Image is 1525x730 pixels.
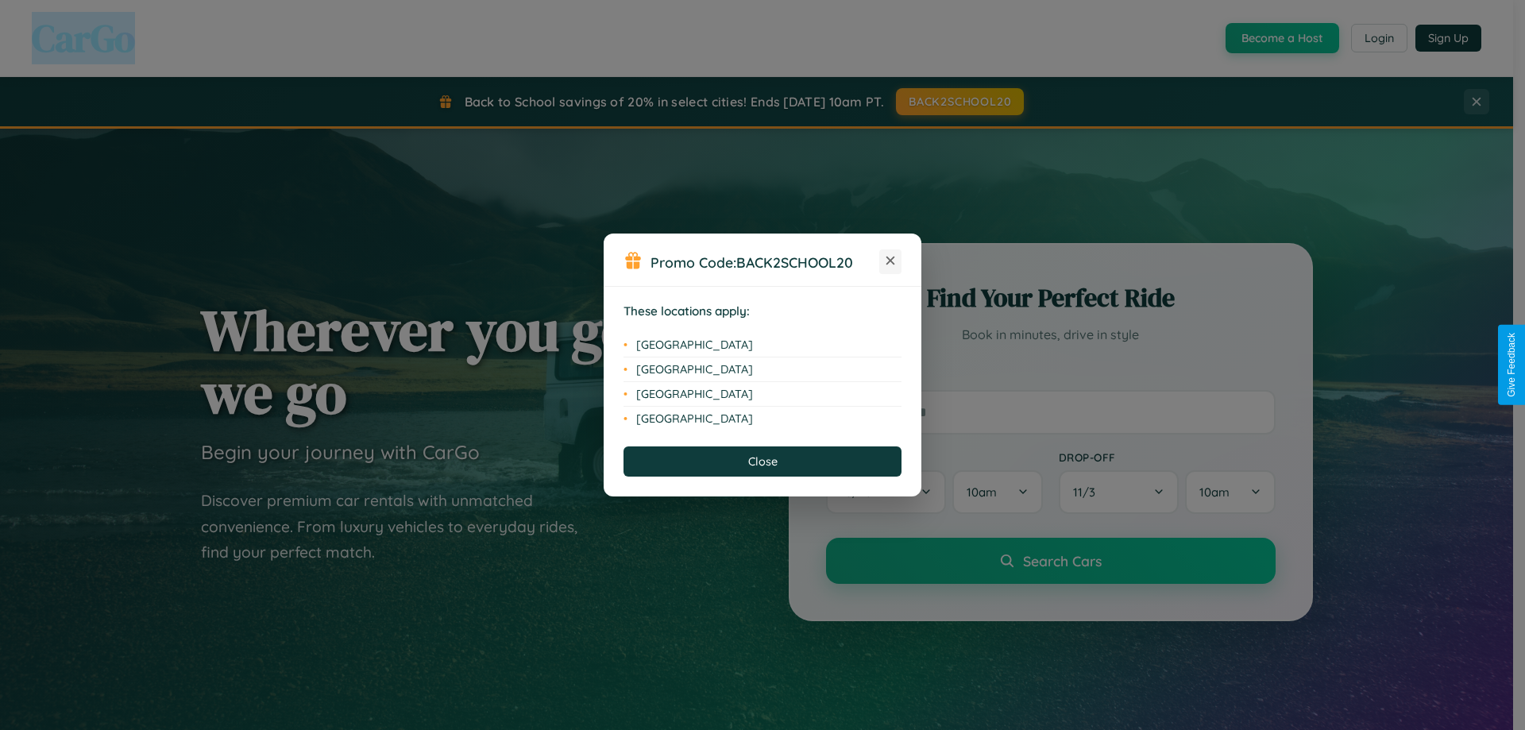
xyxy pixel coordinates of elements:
h3: Promo Code: [651,253,879,271]
li: [GEOGRAPHIC_DATA] [624,333,901,357]
button: Close [624,446,901,477]
div: Give Feedback [1506,333,1517,397]
li: [GEOGRAPHIC_DATA] [624,357,901,382]
li: [GEOGRAPHIC_DATA] [624,382,901,407]
strong: These locations apply: [624,303,750,319]
li: [GEOGRAPHIC_DATA] [624,407,901,431]
b: BACK2SCHOOL20 [736,253,853,271]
